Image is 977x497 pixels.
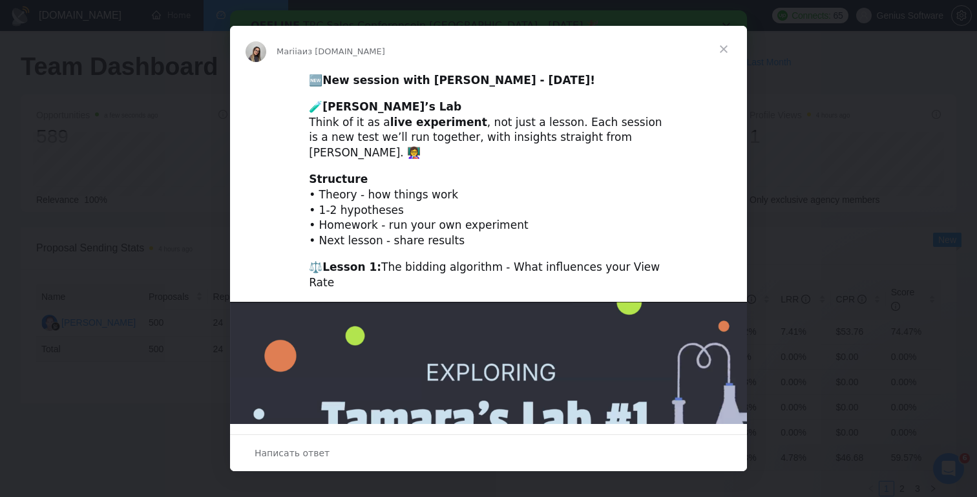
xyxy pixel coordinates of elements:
[246,41,266,62] img: Profile image for Mariia
[390,116,487,129] b: live experiment
[309,172,668,249] div: • Theory - how things work • 1-2 hypotheses • Homework - run your own experiment • Next lesson - ...
[21,9,70,21] b: OFFLINE
[255,445,330,461] span: Написать ответ
[21,9,476,35] div: in [GEOGRAPHIC_DATA] - [DATE] 🎉 Join & experts for Upwork, LinkedIn sales & more 👉🏻 👈🏻
[230,434,747,471] div: Открыть разговор и ответить
[39,22,136,34] b: [PERSON_NAME]
[309,173,368,185] b: Structure
[302,47,385,56] span: из [DOMAIN_NAME]
[309,100,668,161] div: 🧪 Think of it as a , not just a lesson. Each session is a new test we’ll run together, with insig...
[322,260,381,273] b: Lesson 1:
[492,12,505,19] div: Закрыть
[309,260,668,291] div: ⚖️ The bidding algorithm - What influences your View Rate
[700,26,747,72] span: Закрыть
[277,47,302,56] span: Mariia
[309,73,668,89] div: 🆕
[322,100,461,113] b: [PERSON_NAME]’s Lab
[73,9,186,21] a: TRC Sales Conference
[383,22,452,34] a: Register here
[322,74,595,87] b: New session with [PERSON_NAME] - [DATE]!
